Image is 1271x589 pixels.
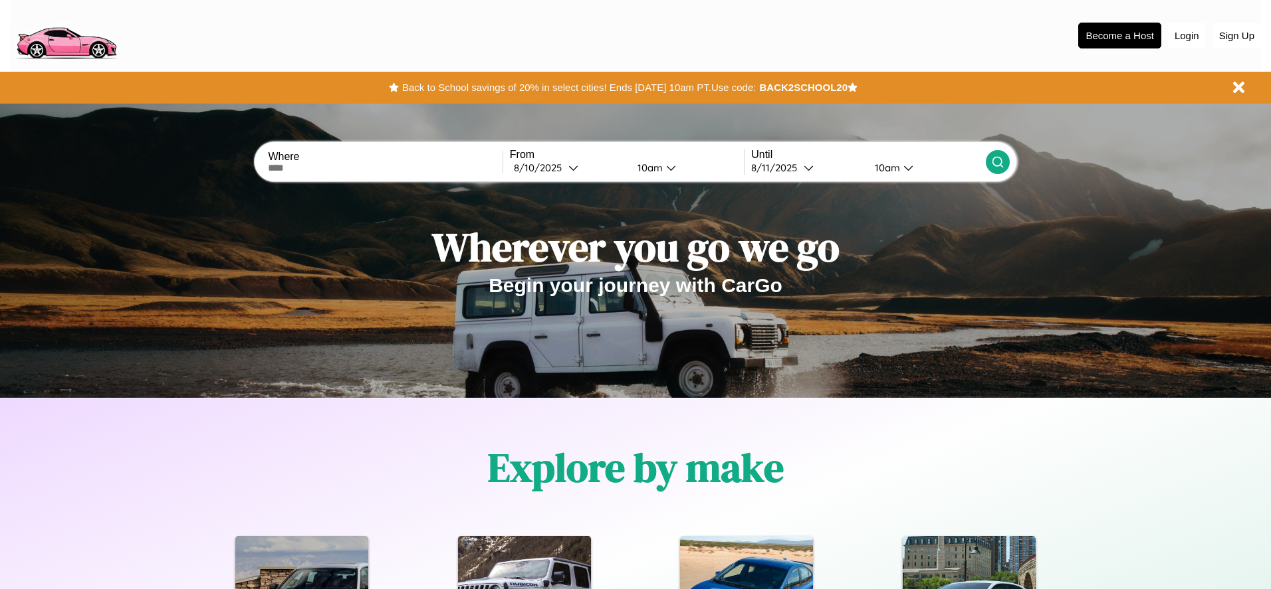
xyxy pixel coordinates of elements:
label: Where [268,151,502,163]
img: logo [10,7,122,62]
button: Login [1168,23,1206,48]
button: 10am [864,161,985,175]
div: 8 / 11 / 2025 [751,161,804,174]
button: Sign Up [1213,23,1261,48]
div: 10am [868,161,903,174]
button: 8/10/2025 [510,161,627,175]
div: 8 / 10 / 2025 [514,161,568,174]
button: Back to School savings of 20% in select cities! Ends [DATE] 10am PT.Use code: [399,78,759,97]
button: 10am [627,161,744,175]
div: 10am [631,161,666,174]
label: Until [751,149,985,161]
b: BACK2SCHOOL20 [759,82,848,93]
button: Become a Host [1078,23,1161,48]
label: From [510,149,744,161]
h1: Explore by make [488,440,784,495]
